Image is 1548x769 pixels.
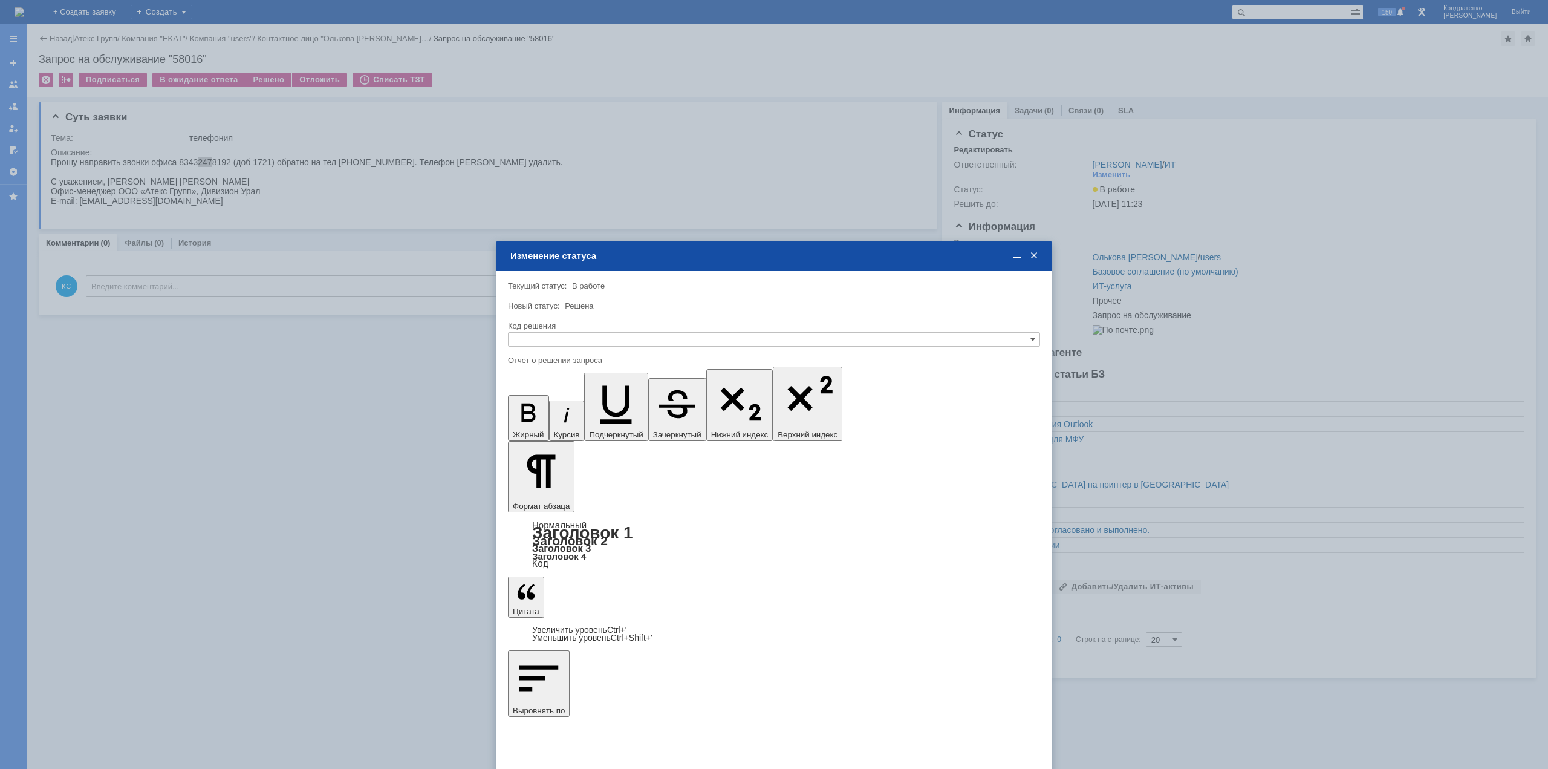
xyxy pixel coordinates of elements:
[711,430,769,439] span: Нижний индекс
[706,369,773,441] button: Нижний индекс
[508,395,549,441] button: Жирный
[554,430,580,439] span: Курсив
[549,401,585,441] button: Курсив
[648,378,706,441] button: Зачеркнутый
[508,521,1040,568] div: Формат абзаца
[513,502,570,511] span: Формат абзаца
[607,625,627,635] span: Ctrl+'
[584,373,648,441] button: Подчеркнутый
[611,633,652,643] span: Ctrl+Shift+'
[508,441,574,512] button: Формат абзаца
[532,543,591,554] a: Заголовок 3
[565,301,593,310] span: Решена
[532,534,608,548] a: Заголовок 2
[773,367,842,441] button: Верхний индекс
[508,626,1040,642] div: Цитата
[532,633,652,643] a: Decrease
[510,250,1040,261] div: Изменение статуса
[508,577,544,618] button: Цитата
[508,301,560,310] label: Новый статус:
[532,558,548,569] a: Код
[532,523,633,542] a: Заголовок 1
[508,356,1038,364] div: Отчет о решении запроса
[589,430,643,439] span: Подчеркнутый
[653,430,701,439] span: Зачеркнутый
[513,706,565,715] span: Выровнять по
[513,430,544,439] span: Жирный
[1028,250,1040,261] span: Закрыть
[1011,250,1023,261] span: Свернуть (Ctrl + M)
[532,551,586,561] a: Заголовок 4
[532,625,627,635] a: Increase
[532,520,587,530] a: Нормальный
[513,607,539,616] span: Цитата
[508,281,567,290] label: Текущий статус:
[572,281,605,290] span: В работе
[508,650,570,717] button: Выровнять по
[778,430,837,439] span: Верхний индекс
[508,322,1038,330] div: Код решения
